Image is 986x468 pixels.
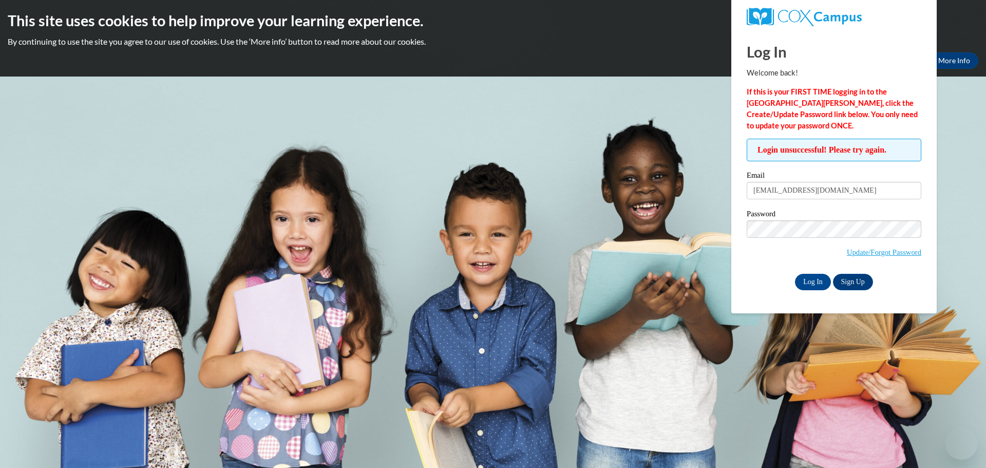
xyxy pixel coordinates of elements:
label: Password [747,210,921,220]
a: More Info [930,52,978,69]
iframe: Button to launch messaging window [945,427,978,460]
p: By continuing to use the site you agree to our use of cookies. Use the ‘More info’ button to read... [8,36,978,47]
strong: If this is your FIRST TIME logging in to the [GEOGRAPHIC_DATA][PERSON_NAME], click the Create/Upd... [747,87,918,130]
p: Welcome back! [747,67,921,79]
a: COX Campus [747,8,921,26]
img: COX Campus [747,8,862,26]
input: Log In [795,274,831,290]
label: Email [747,172,921,182]
a: Update/Forgot Password [847,248,921,256]
h1: Log In [747,41,921,62]
h2: This site uses cookies to help improve your learning experience. [8,10,978,31]
a: Sign Up [833,274,873,290]
span: Login unsuccessful! Please try again. [747,139,921,161]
